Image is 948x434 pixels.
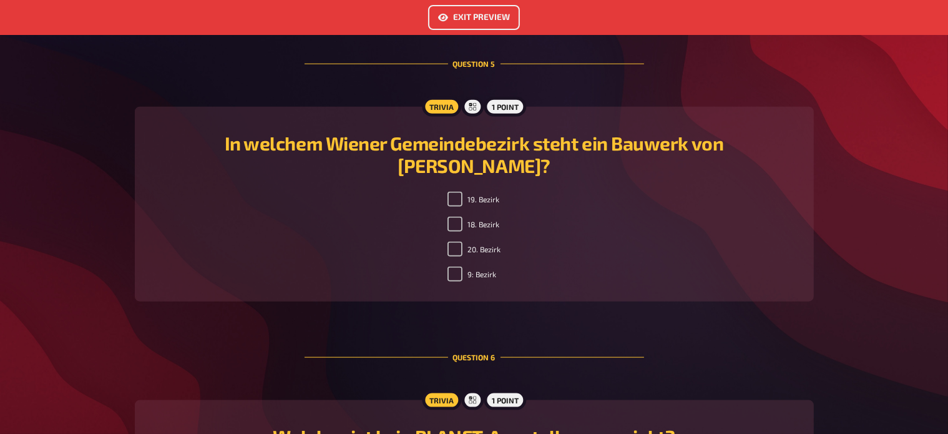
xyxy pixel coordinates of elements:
div: Trivia [422,390,461,410]
div: 1 point [484,390,526,410]
div: Question 6 [305,322,644,393]
a: Exit Preview [428,13,520,24]
label: 9: Bezirk [447,267,496,282]
label: 18. Bezirk [447,217,499,232]
h2: In welchem Wiener Gemeindebezirk steht ein Bauwerk von [PERSON_NAME]? [150,132,799,177]
div: 1 point [484,97,526,117]
label: 19. Bezirk [447,192,499,207]
label: 20. Bezirk [447,242,501,257]
div: Trivia [422,97,461,117]
div: Question 5 [305,28,644,99]
button: Exit Preview [428,5,520,30]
